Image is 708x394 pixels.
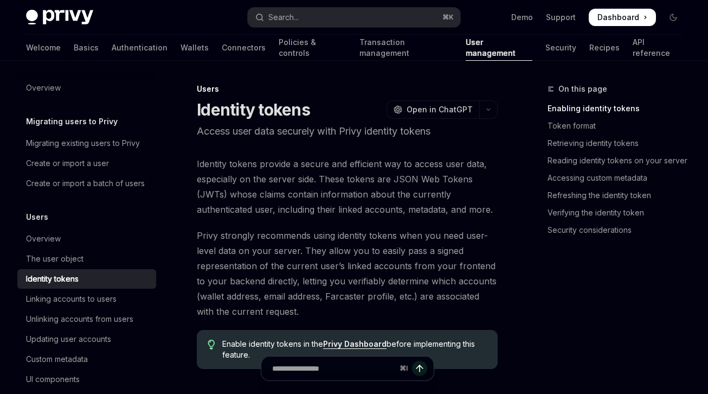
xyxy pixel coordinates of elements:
[548,187,691,204] a: Refreshing the identity token
[359,35,453,61] a: Transaction management
[197,228,498,319] span: Privy strongly recommends using identity tokens when you need user-level data on your server. The...
[26,10,93,25] img: dark logo
[279,35,346,61] a: Policies & controls
[17,249,156,269] a: The user object
[545,35,576,61] a: Security
[268,11,299,24] div: Search...
[26,157,109,170] div: Create or import a user
[548,204,691,221] a: Verifying the identity token
[26,333,111,346] div: Updating user accounts
[597,12,639,23] span: Dashboard
[112,35,168,61] a: Authentication
[26,115,118,128] h5: Migrating users to Privy
[197,100,310,119] h1: Identity tokens
[17,329,156,349] a: Updating user accounts
[548,152,691,169] a: Reading identity tokens on your server
[17,269,156,289] a: Identity tokens
[407,104,473,115] span: Open in ChatGPT
[181,35,209,61] a: Wallets
[589,9,656,26] a: Dashboard
[442,13,454,22] span: ⌘ K
[26,35,61,61] a: Welcome
[412,361,427,376] button: Send message
[665,9,682,26] button: Toggle dark mode
[511,12,533,23] a: Demo
[548,135,691,152] a: Retrieving identity tokens
[17,174,156,193] a: Create or import a batch of users
[74,35,99,61] a: Basics
[26,293,117,306] div: Linking accounts to users
[17,78,156,98] a: Overview
[26,211,48,224] h5: Users
[26,272,79,285] div: Identity tokens
[548,221,691,239] a: Security considerations
[17,349,156,369] a: Custom metadata
[26,177,145,190] div: Create or import a batch of users
[222,339,487,360] span: Enable identity tokens in the before implementing this feature.
[17,289,156,309] a: Linking accounts to users
[548,100,691,117] a: Enabling identity tokens
[26,252,83,265] div: The user object
[222,35,266,61] a: Connectors
[17,154,156,173] a: Create or import a user
[548,169,691,187] a: Accessing custom metadata
[272,357,395,380] input: Ask a question...
[197,124,498,139] p: Access user data securely with Privy identity tokens
[26,313,133,326] div: Unlinking accounts from users
[546,12,576,23] a: Support
[17,370,156,389] a: UI components
[17,309,156,329] a: Unlinking accounts from users
[26,81,61,94] div: Overview
[26,232,61,245] div: Overview
[17,134,156,153] a: Migrating existing users to Privy
[548,117,691,135] a: Token format
[26,137,140,150] div: Migrating existing users to Privy
[26,373,80,386] div: UI components
[26,353,88,366] div: Custom metadata
[17,229,156,249] a: Overview
[633,35,682,61] a: API reference
[558,82,607,96] span: On this page
[197,156,498,217] span: Identity tokens provide a secure and efficient way to access user data, especially on the server ...
[466,35,532,61] a: User management
[589,35,620,61] a: Recipes
[387,100,479,119] button: Open in ChatGPT
[208,340,215,349] svg: Tip
[323,339,387,349] a: Privy Dashboard
[248,8,461,27] button: Open search
[197,84,498,94] div: Users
